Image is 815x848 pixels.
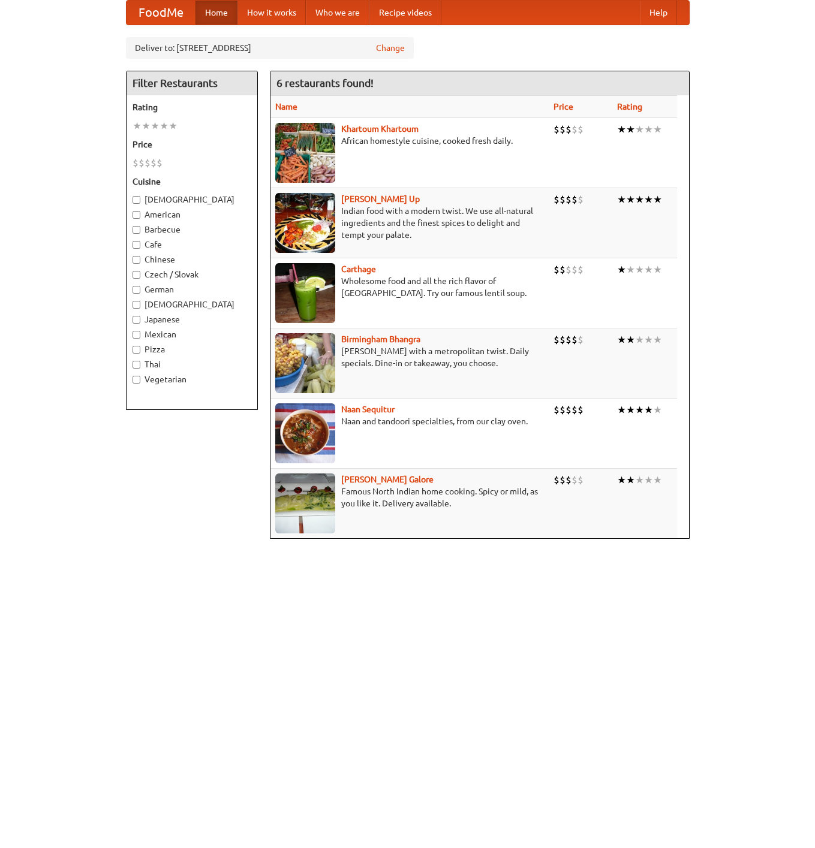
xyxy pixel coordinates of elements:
input: Czech / Slovak [133,271,140,279]
label: Japanese [133,313,251,325]
li: ★ [617,263,626,276]
li: $ [566,473,572,487]
a: Rating [617,102,642,111]
li: ★ [160,119,169,132]
a: Birmingham Bhangra [341,334,420,344]
li: $ [578,333,584,346]
li: ★ [617,123,626,136]
img: carthage.jpg [275,263,335,323]
label: Mexican [133,328,251,340]
li: ★ [635,473,644,487]
p: Famous North Indian home cooking. Spicy or mild, as you like it. Delivery available. [275,485,544,509]
li: ★ [653,193,662,206]
label: [DEMOGRAPHIC_DATA] [133,194,251,206]
li: ★ [133,119,142,132]
a: Price [554,102,573,111]
li: $ [572,473,578,487]
li: $ [554,123,560,136]
input: Vegetarian [133,376,140,384]
li: ★ [635,123,644,136]
li: $ [566,123,572,136]
a: Naan Sequitur [341,405,395,414]
img: currygalore.jpg [275,473,335,533]
h5: Cuisine [133,176,251,188]
li: ★ [644,123,653,136]
li: ★ [644,333,653,346]
a: Khartoum Khartoum [341,124,419,134]
li: $ [560,263,566,276]
li: ★ [653,123,662,136]
li: $ [560,473,566,487]
li: $ [566,403,572,417]
li: ★ [617,473,626,487]
h4: Filter Restaurants [127,71,257,95]
li: ★ [617,193,626,206]
a: [PERSON_NAME] Up [341,194,420,204]
input: [DEMOGRAPHIC_DATA] [133,196,140,204]
img: bhangra.jpg [275,333,335,393]
li: $ [560,403,566,417]
li: $ [578,473,584,487]
li: ★ [653,333,662,346]
ng-pluralize: 6 restaurants found! [276,77,374,89]
li: ★ [635,263,644,276]
a: Change [376,42,405,54]
p: Naan and tandoori specialties, from our clay oven. [275,415,544,427]
label: Barbecue [133,224,251,236]
li: $ [572,333,578,346]
div: Deliver to: [STREET_ADDRESS] [126,37,414,59]
li: $ [554,403,560,417]
p: Wholesome food and all the rich flavor of [GEOGRAPHIC_DATA]. Try our famous lentil soup. [275,275,544,299]
li: $ [145,156,151,170]
li: ★ [626,473,635,487]
li: ★ [644,263,653,276]
li: ★ [626,333,635,346]
li: $ [560,333,566,346]
input: [DEMOGRAPHIC_DATA] [133,301,140,309]
li: ★ [644,403,653,417]
li: $ [566,263,572,276]
input: Barbecue [133,226,140,234]
li: $ [572,403,578,417]
input: Japanese [133,316,140,324]
li: ★ [635,193,644,206]
li: $ [560,123,566,136]
a: Who we are [306,1,369,25]
li: ★ [644,193,653,206]
li: ★ [142,119,151,132]
input: American [133,211,140,219]
li: ★ [617,333,626,346]
h5: Price [133,138,251,150]
input: Thai [133,361,140,369]
a: Home [196,1,237,25]
h5: Rating [133,101,251,113]
a: [PERSON_NAME] Galore [341,475,434,484]
li: $ [554,193,560,206]
a: Help [640,1,677,25]
label: [DEMOGRAPHIC_DATA] [133,298,251,310]
label: Czech / Slovak [133,268,251,280]
a: How it works [237,1,306,25]
li: $ [572,263,578,276]
li: $ [554,263,560,276]
a: FoodMe [127,1,196,25]
input: German [133,286,140,294]
p: [PERSON_NAME] with a metropolitan twist. Daily specials. Dine-in or takeaway, you choose. [275,345,544,369]
li: ★ [617,403,626,417]
label: Chinese [133,254,251,265]
li: $ [566,193,572,206]
li: ★ [626,193,635,206]
li: $ [554,333,560,346]
li: ★ [653,263,662,276]
a: Recipe videos [369,1,441,25]
img: curryup.jpg [275,193,335,253]
li: $ [572,123,578,136]
label: Thai [133,358,251,370]
p: African homestyle cuisine, cooked fresh daily. [275,135,544,147]
li: $ [566,333,572,346]
li: ★ [151,119,160,132]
